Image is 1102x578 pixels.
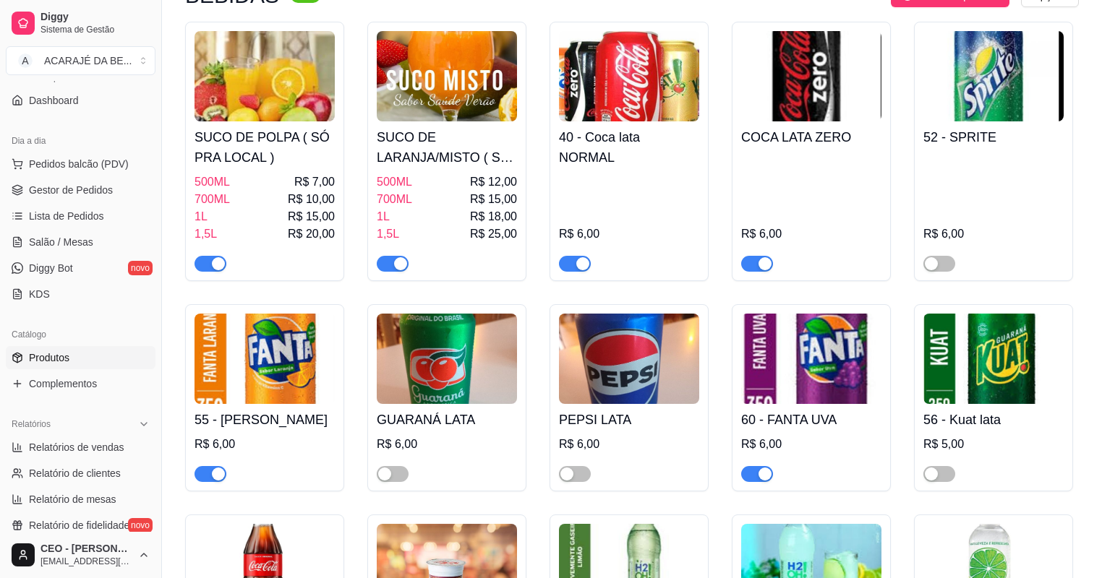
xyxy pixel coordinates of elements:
a: Gestor de Pedidos [6,178,155,202]
span: 1,5L [377,225,399,243]
img: product-image [559,314,699,404]
div: R$ 6,00 [559,225,699,243]
div: R$ 6,00 [923,225,1064,243]
a: Relatórios de vendas [6,436,155,459]
button: CEO - [PERSON_NAME][EMAIL_ADDRESS][DOMAIN_NAME] [6,538,155,572]
span: Relatório de clientes [29,466,121,480]
div: ACARAJÉ DA BE ... [44,53,132,68]
h4: 52 - SPRITE [923,127,1064,147]
span: 1L [377,208,390,225]
a: Lista de Pedidos [6,204,155,228]
img: product-image [377,314,517,404]
h4: 56 - Kuat lata [923,410,1064,430]
span: [EMAIL_ADDRESS][DOMAIN_NAME] [40,556,132,567]
span: Relatórios de vendas [29,440,124,454]
img: product-image [195,31,335,121]
img: product-image [741,31,881,121]
div: Catálogo [6,323,155,346]
span: Relatórios [12,418,51,430]
h4: PEPSI LATA [559,410,699,430]
img: product-image [559,31,699,121]
img: product-image [741,314,881,404]
a: Relatório de mesas [6,488,155,511]
span: Pedidos balcão (PDV) [29,157,129,171]
span: Produtos [29,350,69,365]
span: R$ 18,00 [470,208,517,225]
img: product-image [923,314,1064,404]
span: CEO - [PERSON_NAME] [40,543,132,556]
span: 700ML [195,191,230,208]
div: R$ 6,00 [741,225,881,243]
span: 500ML [195,173,230,191]
span: A [18,53,33,68]
a: DiggySistema de Gestão [6,6,155,40]
div: Dia a dia [6,129,155,152]
span: KDS [29,287,50,301]
span: Salão / Mesas [29,235,93,249]
h4: COCA LATA ZERO [741,127,881,147]
h4: 55 - [PERSON_NAME] [195,410,335,430]
a: Produtos [6,346,155,369]
h4: SUCO DE POLPA ( SÓ PRA LOCAL ) [195,127,335,168]
img: product-image [195,314,335,404]
span: R$ 25,00 [470,225,517,243]
img: product-image [377,31,517,121]
span: Relatório de fidelidade [29,518,129,532]
span: Diggy [40,11,150,24]
span: R$ 15,00 [288,208,335,225]
div: R$ 6,00 [377,436,517,453]
h4: 40 - Coca lata NORMAL [559,127,699,168]
a: Salão / Mesas [6,230,155,254]
a: Dashboard [6,89,155,112]
span: 1,5L [195,225,217,243]
span: Complementos [29,376,97,391]
span: Gestor de Pedidos [29,183,113,197]
a: Relatório de clientes [6,462,155,485]
span: Sistema de Gestão [40,24,150,35]
span: 500ML [377,173,412,191]
h4: GUARANÁ LATA [377,410,517,430]
div: R$ 5,00 [923,436,1064,453]
h4: 60 - FANTA UVA [741,410,881,430]
a: Complementos [6,372,155,395]
a: Diggy Botnovo [6,256,155,280]
span: R$ 10,00 [288,191,335,208]
span: R$ 15,00 [470,191,517,208]
span: Relatório de mesas [29,492,116,506]
div: R$ 6,00 [195,436,335,453]
h4: SUCO DE LARANJA/MISTO ( SÓ PRO LOCAL ) [377,127,517,168]
span: 1L [195,208,208,225]
div: R$ 6,00 [559,436,699,453]
button: Select a team [6,46,155,75]
div: R$ 6,00 [741,436,881,453]
button: Pedidos balcão (PDV) [6,152,155,176]
span: R$ 7,00 [294,173,335,191]
span: Lista de Pedidos [29,209,104,223]
span: R$ 20,00 [288,225,335,243]
span: Diggy Bot [29,261,73,275]
span: Dashboard [29,93,79,108]
a: KDS [6,282,155,306]
span: 700ML [377,191,412,208]
img: product-image [923,31,1064,121]
span: R$ 12,00 [470,173,517,191]
a: Relatório de fidelidadenovo [6,514,155,537]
